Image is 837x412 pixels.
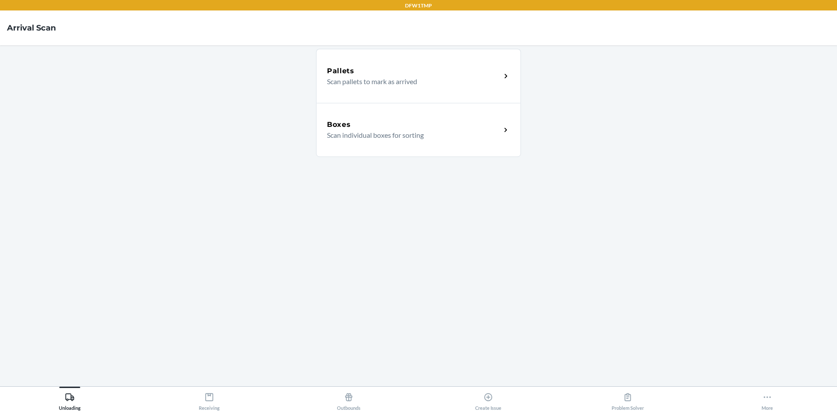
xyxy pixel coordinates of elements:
button: Problem Solver [558,387,697,411]
div: Receiving [199,389,220,411]
h5: Pallets [327,66,354,76]
div: Problem Solver [612,389,644,411]
button: Outbounds [279,387,418,411]
p: Scan pallets to mark as arrived [327,76,494,87]
div: Outbounds [337,389,361,411]
button: Create Issue [418,387,558,411]
div: Unloading [59,389,81,411]
div: More [762,389,773,411]
h5: Boxes [327,119,351,130]
h4: Arrival Scan [7,22,56,34]
a: BoxesScan individual boxes for sorting [316,103,521,157]
p: Scan individual boxes for sorting [327,130,494,140]
button: Receiving [139,387,279,411]
button: More [697,387,837,411]
p: DFW1TMP [405,2,432,10]
a: PalletsScan pallets to mark as arrived [316,49,521,103]
div: Create Issue [475,389,501,411]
